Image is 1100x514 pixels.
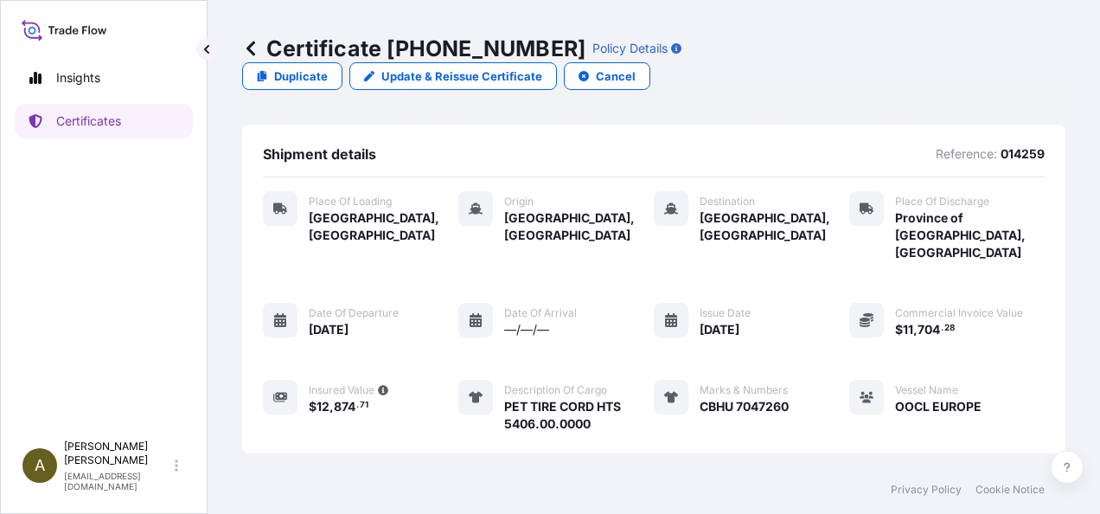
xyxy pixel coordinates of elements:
span: Date of departure [309,306,399,320]
span: Shipment details [263,145,376,163]
span: Place of Loading [309,195,392,209]
span: PET TIRE CORD HTS 5406.00.0000 [504,398,654,433]
span: Vessel Name [895,383,958,397]
span: [GEOGRAPHIC_DATA], [GEOGRAPHIC_DATA] [309,209,458,244]
p: Certificate [PHONE_NUMBER] [242,35,585,62]
span: Marks & Numbers [700,383,788,397]
span: [GEOGRAPHIC_DATA], [GEOGRAPHIC_DATA] [504,209,654,244]
a: Privacy Policy [891,483,962,497]
span: 704 [918,324,940,336]
span: [DATE] [309,321,349,338]
p: Policy Details [592,40,668,57]
p: Duplicate [274,67,328,85]
span: Destination [700,195,755,209]
span: [DATE] [700,321,739,338]
a: Duplicate [242,62,342,90]
span: CBHU 7047260 [700,398,789,415]
span: —/—/— [504,321,549,338]
span: OOCL EUROPE [895,398,982,415]
span: Date of arrival [504,306,577,320]
span: Insured Value [309,383,374,397]
span: 71 [360,402,368,408]
span: 28 [944,325,955,331]
p: [PERSON_NAME] [PERSON_NAME] [64,440,171,467]
a: Update & Reissue Certificate [349,62,557,90]
button: Cancel [564,62,650,90]
span: $ [895,324,903,336]
span: Issue Date [700,306,751,320]
span: , [913,324,918,336]
span: . [356,402,359,408]
span: 874 [334,401,355,413]
span: Commercial Invoice Value [895,306,1023,320]
span: Province of [GEOGRAPHIC_DATA], [GEOGRAPHIC_DATA] [895,209,1045,261]
p: Insights [56,69,100,87]
p: Cancel [596,67,636,85]
span: A [35,457,45,474]
span: , [329,401,334,413]
p: Reference: [936,145,997,163]
span: Description of cargo [504,383,607,397]
p: [EMAIL_ADDRESS][DOMAIN_NAME] [64,471,171,492]
span: . [941,325,943,331]
span: $ [309,401,317,413]
span: [GEOGRAPHIC_DATA], [GEOGRAPHIC_DATA] [700,209,849,244]
span: 11 [903,324,913,336]
span: 12 [317,401,329,413]
p: 014259 [1001,145,1045,163]
a: Cookie Notice [975,483,1045,497]
a: Insights [15,61,193,95]
p: Update & Reissue Certificate [381,67,542,85]
span: Place of discharge [895,195,989,209]
p: Certificates [56,112,121,130]
a: Certificates [15,104,193,138]
span: Origin [504,195,534,209]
